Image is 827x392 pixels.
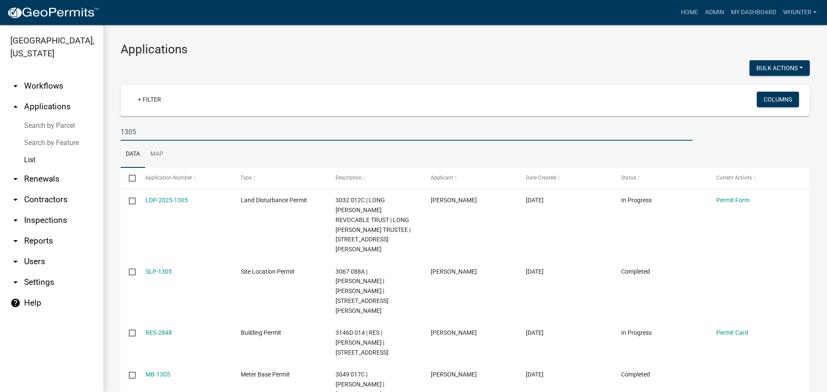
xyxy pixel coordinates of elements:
[431,175,453,181] span: Applicant
[10,102,21,112] i: arrow_drop_up
[121,168,137,188] datatable-header-cell: Select
[728,4,780,21] a: My Dashboard
[702,4,728,21] a: Admin
[146,268,172,275] a: SLP-1305
[621,175,636,181] span: Status
[526,371,544,378] span: 09/05/2023
[241,329,281,336] span: Building Permit
[10,81,21,91] i: arrow_drop_down
[336,197,410,253] span: 3032 012C | LONG JOSEPH MURRAY REVOCABLE TRUST | LONG JOSEPH MURRAY TRUSTEE | 15 SAM HILL RD
[716,175,752,181] span: Current Activity
[749,60,810,76] button: Bulk Actions
[10,277,21,287] i: arrow_drop_down
[780,4,820,21] a: whunter
[621,197,652,204] span: In Progress
[336,268,389,314] span: 3067 088A | RONALD CRUSE | ORDONEZ WILLIAM FRANCISCO | 110 WATSON RD
[431,197,477,204] span: BOBBY LONG
[613,168,708,188] datatable-header-cell: Status
[241,175,252,181] span: Type
[431,329,477,336] span: EDWIN PARRA
[146,371,170,378] a: MB-1305
[146,329,172,336] a: RES-2848
[241,268,295,275] span: Site Location Permit
[716,329,748,336] a: Permit Card
[10,298,21,308] i: help
[327,168,423,188] datatable-header-cell: Description
[241,371,290,378] span: Meter Base Permit
[10,236,21,246] i: arrow_drop_down
[431,268,477,275] span: WILLIAM FRANSISCO ORDONEZ
[121,141,145,168] a: Data
[336,329,389,356] span: 3146D 014 | RES | EDWIN S PARRA | 13050 BIG CREEK RD
[716,197,749,204] a: Permit Form
[431,371,477,378] span: JASON E DEAN
[131,92,168,107] a: + Filter
[678,4,702,21] a: Home
[121,123,693,141] input: Search for applications
[137,168,232,188] datatable-header-cell: Application Number
[526,268,544,275] span: 01/31/2025
[518,168,613,188] datatable-header-cell: Date Created
[121,42,810,57] h3: Applications
[423,168,518,188] datatable-header-cell: Applicant
[336,175,362,181] span: Description
[232,168,327,188] datatable-header-cell: Type
[10,194,21,205] i: arrow_drop_down
[757,92,799,107] button: Columns
[621,329,652,336] span: In Progress
[241,197,307,204] span: Land Disturbance Permit
[621,268,650,275] span: Completed
[10,256,21,267] i: arrow_drop_down
[145,141,168,168] a: Map
[621,371,650,378] span: Completed
[526,175,556,181] span: Date Created
[708,168,803,188] datatable-header-cell: Current Activity
[146,175,193,181] span: Application Number
[146,197,188,204] a: LDP-2025-1305
[10,174,21,184] i: arrow_drop_down
[10,215,21,225] i: arrow_drop_down
[526,329,544,336] span: 11/26/2024
[526,197,544,204] span: 08/15/2025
